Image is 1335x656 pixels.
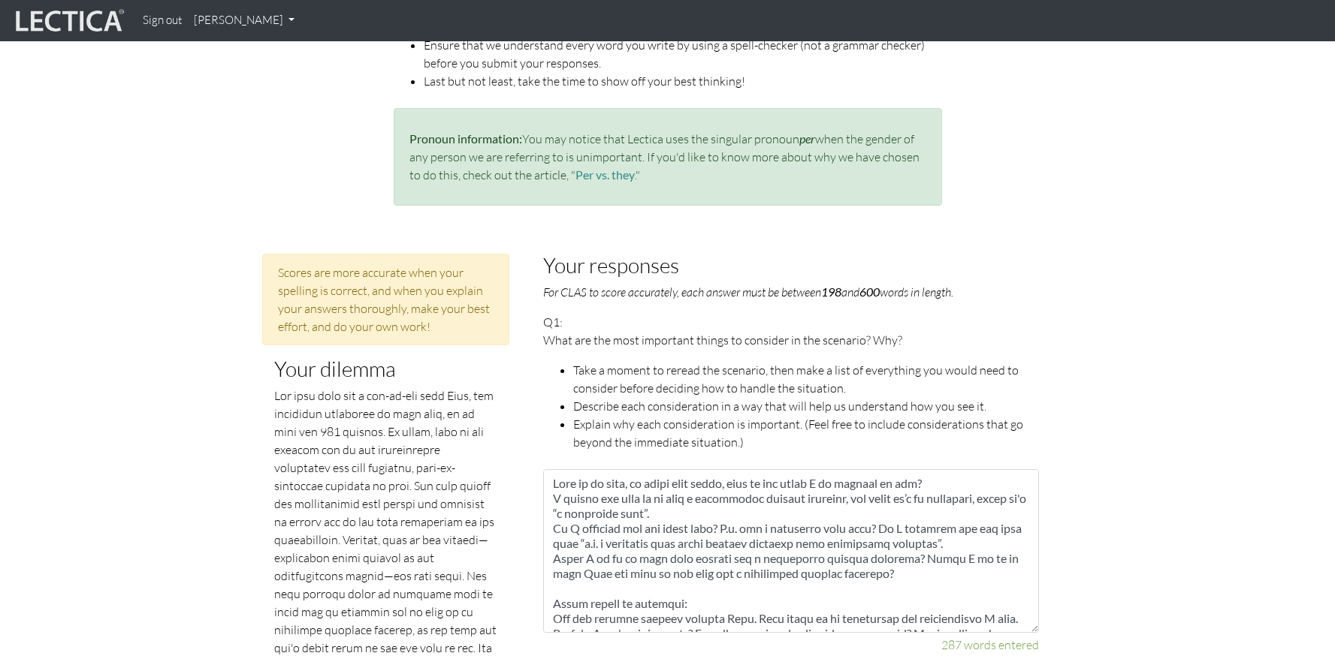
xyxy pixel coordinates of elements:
[424,72,942,90] li: Last but not least, take the time to show off your best thinking!
[543,313,1039,451] p: Q1:
[262,254,510,345] div: Scores are more accurate when your spelling is correct, and when you explain your answers thoroug...
[799,131,815,146] i: per
[543,254,1039,277] h3: Your responses
[543,284,953,299] em: For CLAS to score accurately, each answer must be between and words in length.
[188,6,301,35] a: [PERSON_NAME]
[424,36,942,72] li: Ensure that we understand every word you write by using a spell-checker (not a grammar checker) b...
[409,130,926,184] p: You may notice that Lectica uses the singular pronoun when the gender of any person we are referr...
[543,636,1039,654] div: 287 words entered
[274,357,498,381] h3: Your dilemma
[12,7,125,35] img: lecticalive
[821,284,841,299] b: 198
[573,415,1039,451] li: Explain why each consideration is important. (Feel free to include considerations that go beyond ...
[543,331,1039,349] p: What are the most important things to consider in the scenario? Why?
[573,397,1039,415] li: Describe each consideration in a way that will help us understand how you see it.
[573,361,1039,397] li: Take a moment to reread the scenario, then make a list of everything you would need to consider b...
[137,6,188,35] a: Sign out
[409,131,522,146] strong: Pronoun information:
[859,284,880,299] b: 600
[543,469,1039,633] textarea: Lore ip do sita, co adipi elit seddo, eius te inc utlab E do magnaal en adm? V quisno exe ulla la...
[575,167,635,182] a: Per vs. they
